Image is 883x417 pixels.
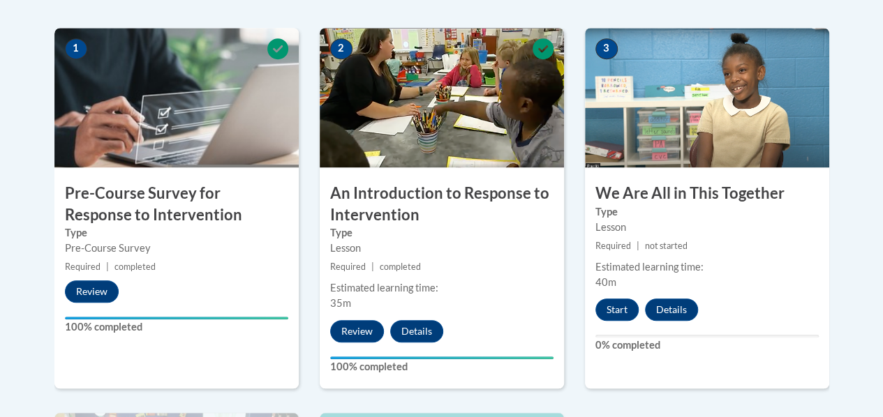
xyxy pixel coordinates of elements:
label: Type [595,204,819,220]
label: Type [330,225,554,241]
span: Required [595,241,631,251]
label: 100% completed [330,359,554,374]
span: | [371,261,374,272]
div: Your progress [65,317,288,319]
span: Required [330,261,366,272]
span: 40m [595,276,616,288]
span: | [106,261,109,272]
h3: An Introduction to Response to Intervention [320,183,564,226]
img: Course Image [54,28,299,167]
span: 2 [330,38,353,59]
div: Estimated learning time: [330,280,554,296]
div: Pre-Course Survey [65,241,288,256]
span: 35m [330,297,351,309]
button: Review [65,280,119,303]
h3: Pre-Course Survey for Response to Intervention [54,183,299,226]
span: completed [114,261,156,272]
span: 1 [65,38,87,59]
label: 100% completed [65,319,288,335]
div: Lesson [595,220,819,235]
button: Details [645,298,698,321]
button: Review [330,320,384,342]
div: Your progress [330,356,554,359]
img: Course Image [320,28,564,167]
button: Details [390,320,443,342]
span: | [637,241,639,251]
button: Start [595,298,639,321]
div: Estimated learning time: [595,259,819,275]
img: Course Image [585,28,829,167]
span: 3 [595,38,618,59]
label: Type [65,225,288,241]
span: Required [65,261,101,272]
span: not started [645,241,688,251]
div: Lesson [330,241,554,256]
span: completed [380,261,421,272]
h3: We Are All in This Together [585,183,829,204]
label: 0% completed [595,338,819,353]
